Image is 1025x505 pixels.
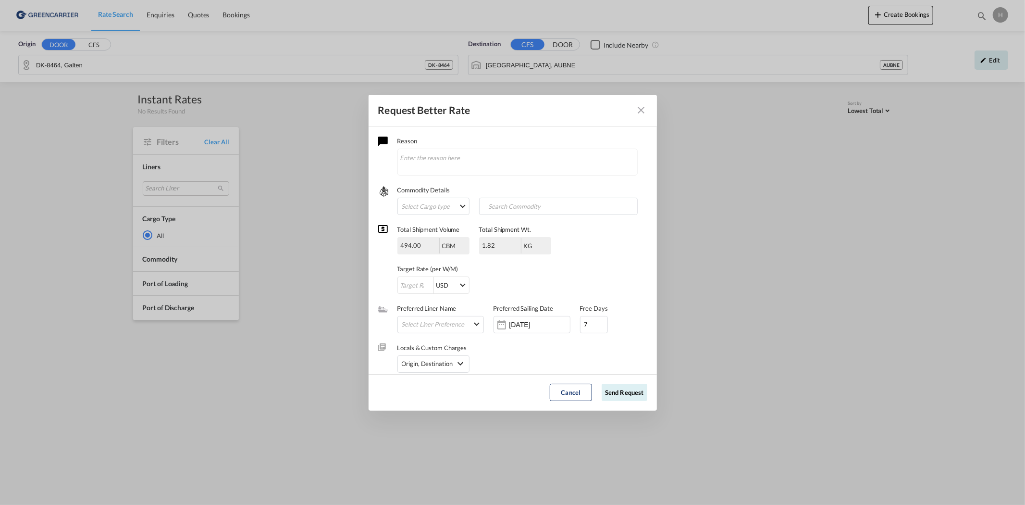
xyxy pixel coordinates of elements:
[436,281,449,289] div: USD
[479,198,638,215] md-chips-wrap: Chips container with autocompletion. Enter the text area, type text to search, and then use the u...
[378,104,470,116] div: Request Better Rate
[494,303,570,313] label: Preferred Sailing Date
[580,316,608,333] input: Detention Days
[580,303,608,313] label: Free Days
[402,318,483,330] md-select: Select Liner Preference
[397,355,469,373] div: Origin Destinationicon-chevron-down
[397,198,469,215] md-select: Select Cargo type
[602,384,647,401] button: Send Request
[397,136,647,146] label: Reason
[480,238,521,252] div: 1.82
[632,101,651,120] button: Close dialog
[479,225,551,234] label: Total Shipment Wt.
[397,225,469,234] label: Total Shipment Volume
[509,321,570,328] input: Enter date
[398,238,439,252] div: 494.00
[398,277,433,294] input: Target Rate
[397,303,484,313] label: Preferred Liner Name
[442,242,456,250] div: CBM
[397,343,469,353] label: Locals & Custom Charges
[402,356,453,371] div: Origin Destination
[636,104,647,116] md-icon: Close dialog
[397,185,647,195] label: Commodity Details
[430,265,458,273] span: (per W/M)
[397,264,561,274] label: Target Rate
[550,384,592,401] button: Cancel
[482,199,577,215] input: Search Commodity
[369,95,657,411] md-dialog: Request Better Rate ...
[455,358,467,369] md-icon: icon-chevron-down
[378,304,388,314] md-icon: assets/icons/custom/ship-fill.svg
[524,242,533,250] div: KG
